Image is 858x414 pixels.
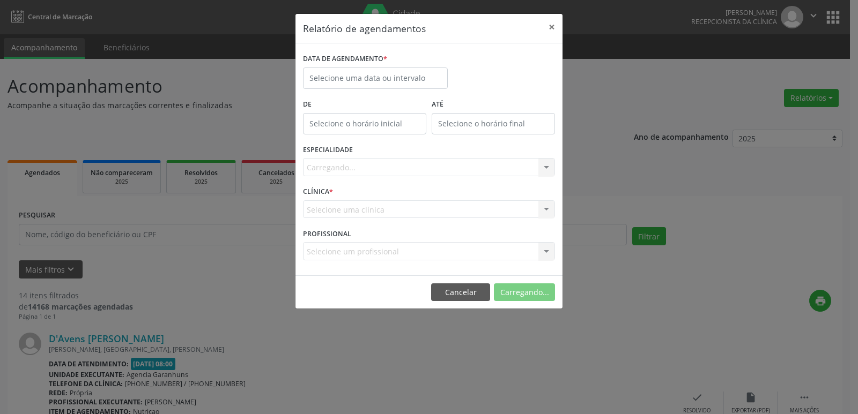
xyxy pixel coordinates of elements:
[432,96,555,113] label: ATÉ
[303,67,448,89] input: Selecione uma data ou intervalo
[541,14,563,40] button: Close
[494,283,555,302] button: Carregando...
[303,113,426,134] input: Selecione o horário inicial
[303,142,353,159] label: ESPECIALIDADE
[303,225,351,242] label: PROFISSIONAL
[303,21,426,35] h5: Relatório de agendamentos
[303,184,333,200] label: CLÍNICA
[432,113,555,134] input: Selecione o horário final
[303,51,387,67] label: DATA DE AGENDAMENTO
[431,283,490,302] button: Cancelar
[303,96,426,113] label: De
